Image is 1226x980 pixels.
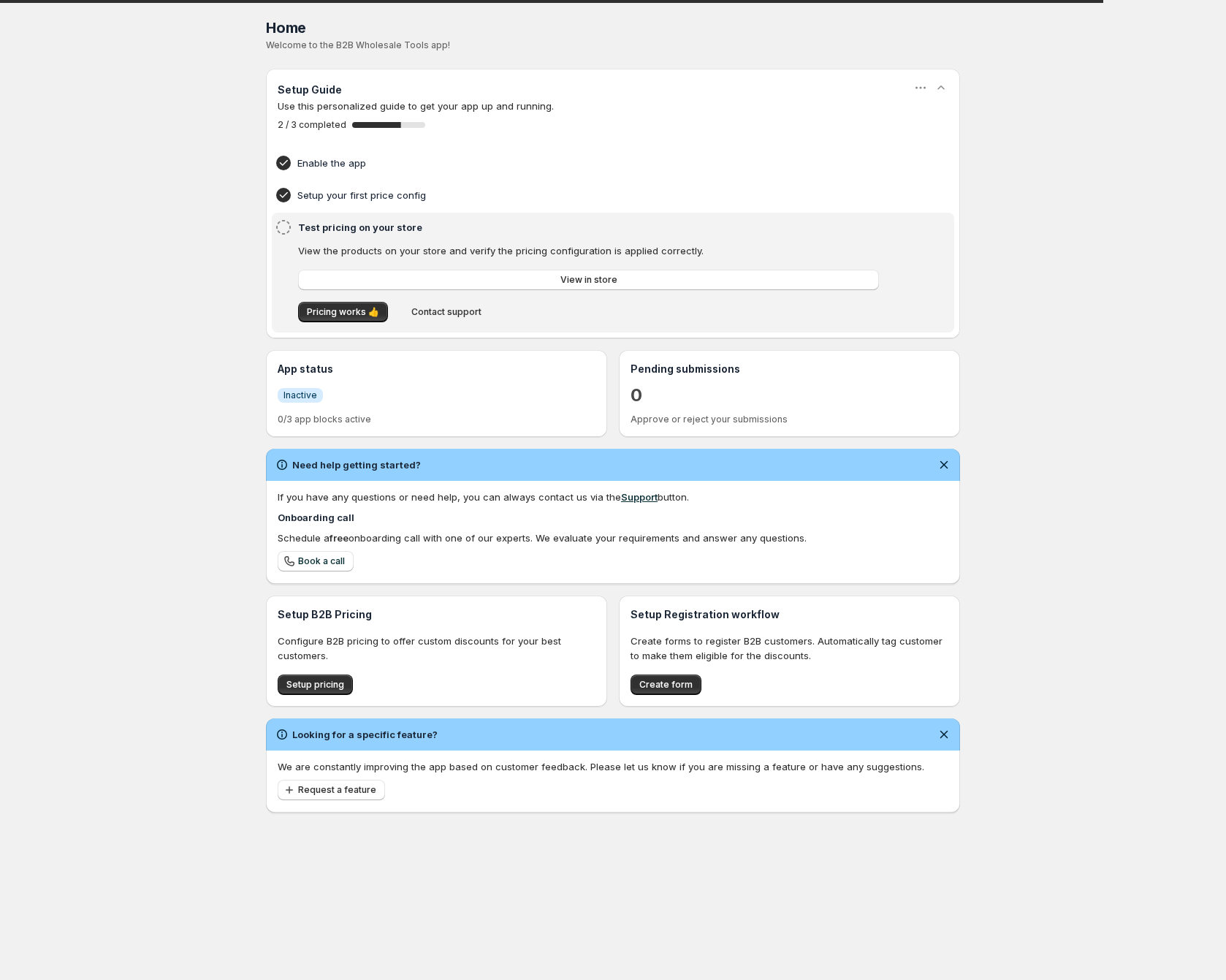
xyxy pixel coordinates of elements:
[631,414,948,425] p: Approve or reject your submissions
[278,551,354,571] a: Book a call
[297,156,883,170] h4: Enable the app
[278,780,385,800] button: Request a feature
[278,414,595,425] p: 0/3 app blocks active
[278,119,346,131] span: 2 / 3 completed
[278,531,948,545] div: Schedule a onboarding call with one of our experts. We evaluate your requirements and answer any ...
[278,634,595,663] p: Configure B2B pricing to offer custom discounts for your best customers.
[297,188,883,202] h4: Setup your first price config
[278,362,595,376] h3: App status
[621,491,658,503] a: Support
[639,679,693,691] span: Create form
[278,675,353,695] button: Setup pricing
[298,784,376,796] span: Request a feature
[934,455,954,475] button: Dismiss notification
[286,679,344,691] span: Setup pricing
[278,510,948,525] h4: Onboarding call
[631,675,701,695] button: Create form
[283,390,317,401] span: Inactive
[631,362,948,376] h3: Pending submissions
[298,302,388,322] button: Pricing works 👍
[631,607,948,622] h3: Setup Registration workflow
[330,532,349,544] b: free
[278,759,948,774] p: We are constantly improving the app based on customer feedback. Please let us know if you are mis...
[631,634,948,663] p: Create forms to register B2B customers. Automatically tag customer to make them eligible for the ...
[934,724,954,745] button: Dismiss notification
[278,387,323,403] a: InfoInactive
[298,270,879,290] button: View in store
[292,457,421,472] h2: Need help getting started?
[278,99,948,113] p: Use this personalized guide to get your app up and running.
[266,39,960,51] p: Welcome to the B2B Wholesale Tools app!
[560,274,617,286] span: View in store
[307,306,379,318] span: Pricing works 👍
[631,384,642,407] a: 0
[292,727,438,742] h2: Looking for a specific feature?
[298,555,345,567] span: Book a call
[298,220,883,235] h4: Test pricing on your store
[298,243,879,258] p: View the products on your store and verify the pricing configuration is applied correctly.
[411,306,481,318] span: Contact support
[278,607,595,622] h3: Setup B2B Pricing
[278,490,948,504] div: If you have any questions or need help, you can always contact us via the button.
[403,302,490,322] button: Contact support
[266,19,306,37] span: Home
[278,83,342,97] h3: Setup Guide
